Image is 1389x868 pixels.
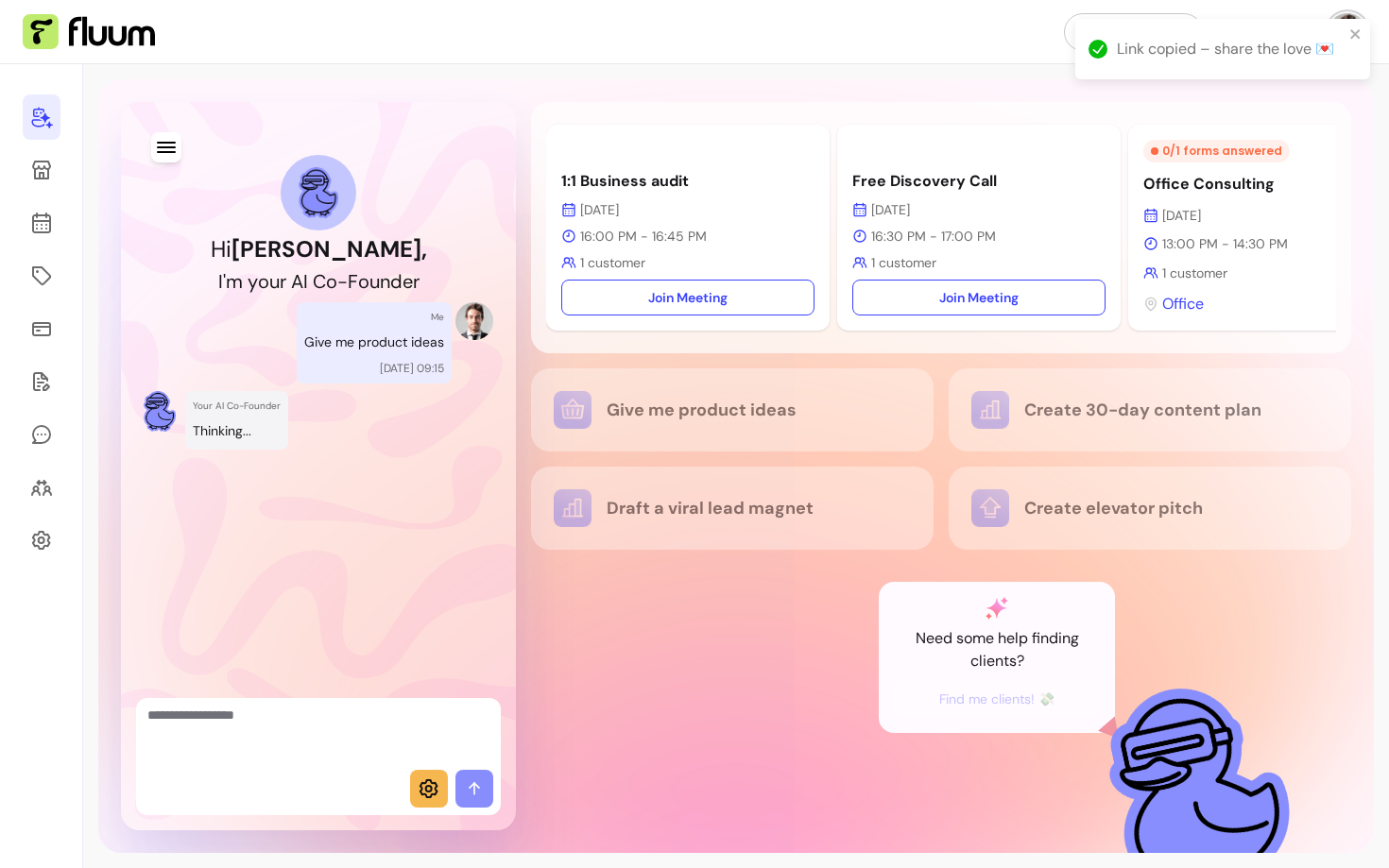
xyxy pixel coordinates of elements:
a: Settings [23,518,60,563]
a: Calendar [23,200,60,246]
a: Join Meeting [852,280,1106,315]
img: AI Co-Founder avatar [144,391,176,432]
p: Your AI Co-Founder [193,399,281,413]
p: [DATE] 09:15 [380,361,444,376]
div: o [326,268,337,295]
div: I [218,268,223,295]
div: n [380,268,390,295]
p: Me [431,310,444,324]
p: 1:1 Business audit [561,170,815,193]
div: C [313,268,326,295]
div: A [291,268,303,295]
div: 0 / 1 forms answered [1143,140,1290,162]
div: I [303,268,308,295]
p: 1 customer [852,253,1106,272]
a: Forms [23,359,60,404]
p: 1 customer [561,253,815,272]
p: Give me product ideas [304,332,444,353]
h2: I'm your AI Co-Founder [218,268,420,295]
p: 16:30 PM - 17:00 PM [852,227,1106,246]
img: AI Co-Founder avatar [299,167,338,217]
a: Refer & Earn [1064,13,1203,51]
a: Clients [23,465,60,510]
img: avatar [1329,13,1366,51]
img: Provider image [455,302,493,340]
h1: Hi [211,234,427,264]
button: close [1349,26,1363,42]
div: o [358,268,369,295]
a: My Messages [23,412,60,457]
textarea: Ask me anything... [147,706,489,762]
div: u [369,268,380,295]
div: F [348,268,358,295]
div: o [258,268,269,295]
a: Join Meeting [561,280,815,315]
a: Storefront [23,147,60,193]
div: e [403,268,413,295]
div: y [248,268,258,295]
div: d [390,268,403,295]
p: Need some help finding clients? [894,627,1100,672]
img: AI Co-Founder gradient star [986,597,1008,620]
b: [PERSON_NAME] , [231,234,427,264]
div: r [413,268,420,295]
p: 16:00 PM - 16:45 PM [561,227,815,246]
a: Sales [23,306,60,351]
button: avatar[PERSON_NAME] [1218,13,1366,51]
div: - [337,268,348,295]
a: Offerings [23,253,60,298]
span: Office [1162,293,1204,315]
p: [DATE] [561,200,815,219]
img: Fluum Logo [23,14,155,50]
div: u [269,268,280,295]
a: Home [23,94,60,140]
div: r [280,268,286,295]
p: Free Discovery Call [852,170,1106,193]
p: [DATE] [852,200,1106,219]
div: m [226,268,243,295]
div: Link copied – share the love 💌 [1117,38,1344,60]
div: ' [223,268,226,295]
p: Thinking... [193,420,281,442]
